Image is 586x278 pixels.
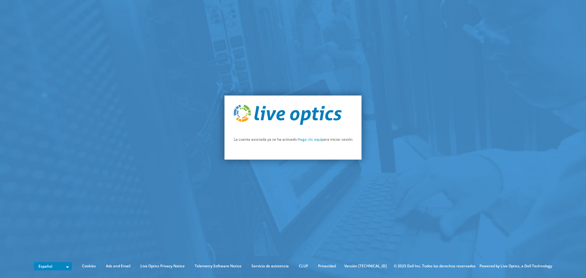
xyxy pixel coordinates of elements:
[341,263,390,269] li: Versión [TECHNICAL_ID]
[247,263,293,269] a: Servicio de asistencia
[391,263,479,269] li: © 2025 Dell Inc. Todos los derechos reservados
[78,263,100,269] a: Cookies
[136,263,189,269] a: Live Optics Privacy Notice
[479,263,552,269] li: Powered by Live Optics, a Dell Technology
[294,263,313,269] a: CLUF
[234,105,342,125] img: live_optics_svg.svg
[190,263,246,269] a: Telemetry Software Notice
[101,263,135,269] a: Ads and Email
[298,137,321,142] a: Haga clic aquí
[313,263,340,269] a: Privacidad
[234,136,353,143] p: La cuenta asociada ya se ha activado. para iniciar sesión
